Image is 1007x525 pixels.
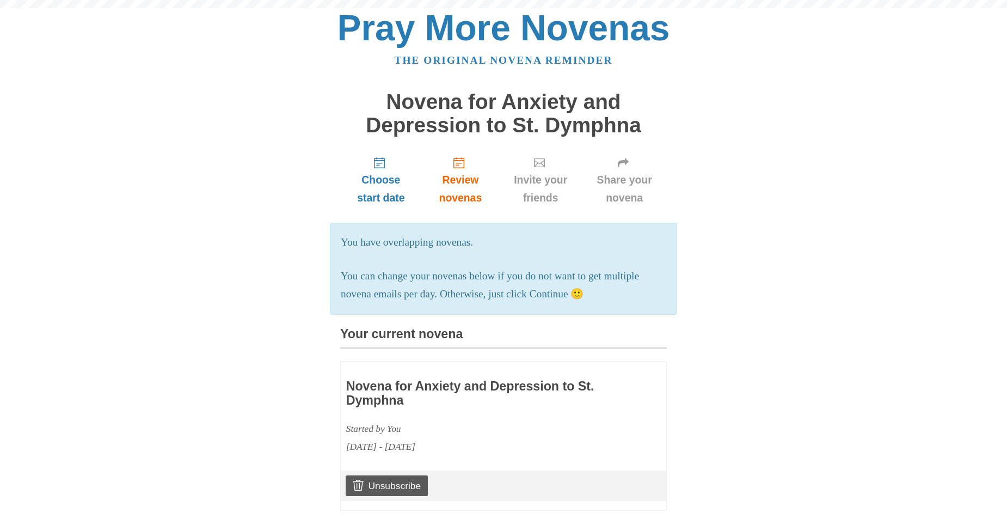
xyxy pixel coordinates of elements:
h1: Novena for Anxiety and Depression to St. Dymphna [340,90,667,137]
div: [DATE] - [DATE] [346,438,598,456]
a: Unsubscribe [346,475,428,496]
h3: Novena for Anxiety and Depression to St. Dymphna [346,380,598,407]
a: Pray More Novenas [337,8,670,48]
a: Choose start date [340,148,422,212]
p: You can change your novenas below if you do not want to get multiple novena emails per day. Other... [341,267,666,303]
span: Review novenas [433,171,488,207]
h3: Your current novena [340,327,667,349]
a: Invite your friends [499,148,582,212]
span: Share your novena [593,171,656,207]
a: Share your novena [582,148,667,212]
a: The original novena reminder [395,54,613,66]
span: Choose start date [351,171,411,207]
p: You have overlapping novenas. [341,234,666,252]
div: Started by You [346,420,598,438]
a: Review novenas [422,148,499,212]
span: Invite your friends [510,171,571,207]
